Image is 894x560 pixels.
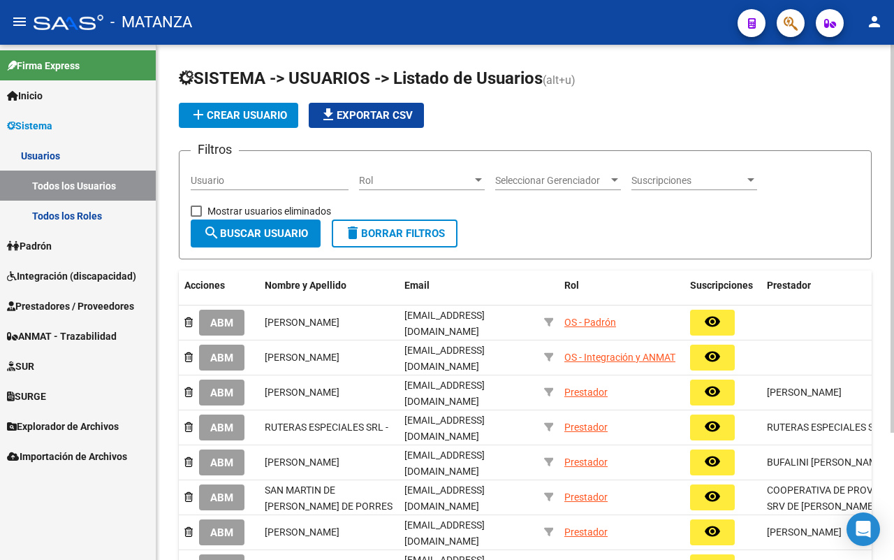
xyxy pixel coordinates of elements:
span: Padrón [7,238,52,254]
mat-icon: add [190,106,207,123]
button: ABM [199,345,244,371]
span: SURGE [7,389,46,404]
div: Prestador [564,385,608,401]
span: Seleccionar Gerenciador [495,175,608,187]
div: Prestador [564,489,608,505]
span: RUTERAS ESPECIALES S.R.L [767,422,891,433]
span: Firma Express [7,58,80,73]
span: [PERSON_NAME] [265,317,339,328]
span: ANMAT - Trazabilidad [7,329,117,344]
span: Prestadores / Proveedores [7,299,134,314]
span: Prestador [767,280,811,291]
span: Nombre y Apellido [265,280,346,291]
span: [EMAIL_ADDRESS][DOMAIN_NAME] [404,345,485,372]
span: [EMAIL_ADDRESS][DOMAIN_NAME] [404,310,485,337]
button: Crear Usuario [179,103,298,128]
mat-icon: search [203,224,220,241]
span: Email [404,280,430,291]
span: - MATANZA [110,7,192,38]
span: (alt+u) [543,73,576,87]
span: Exportar CSV [320,109,413,122]
span: ABM [210,491,233,504]
span: ABM [210,422,233,434]
span: Borrar Filtros [344,227,445,240]
span: Rol [564,280,579,291]
mat-icon: delete [344,224,361,241]
datatable-header-cell: Email [399,271,538,317]
span: [PERSON_NAME] [767,526,842,538]
span: BUFALINI [PERSON_NAME] [767,457,886,468]
span: [PERSON_NAME] [265,457,339,468]
span: ABM [210,352,233,364]
span: [PERSON_NAME] [265,352,339,363]
span: SUR [7,359,34,374]
span: Suscripciones [631,175,745,187]
button: ABM [199,380,244,405]
span: [PERSON_NAME] [265,387,339,398]
span: SISTEMA -> USUARIOS -> Listado de Usuarios [179,69,543,88]
mat-icon: remove_red_eye [704,348,721,365]
mat-icon: remove_red_eye [704,523,721,540]
button: ABM [199,484,244,510]
span: [EMAIL_ADDRESS][DOMAIN_NAME] [404,519,485,547]
button: ABM [199,519,244,545]
span: Inicio [7,88,43,103]
span: Explorador de Archivos [7,419,119,434]
div: Prestador [564,454,608,471]
button: Buscar Usuario [191,220,321,247]
mat-icon: remove_red_eye [704,313,721,330]
mat-icon: menu [11,13,28,30]
span: [PERSON_NAME] [767,387,842,398]
span: SAN MARTIN DE [PERSON_NAME] DE PORRES [265,484,393,512]
button: ABM [199,415,244,440]
div: Open Intercom Messenger [847,512,880,546]
span: [PERSON_NAME] [265,526,339,538]
button: Borrar Filtros [332,220,457,247]
datatable-header-cell: Rol [559,271,684,317]
mat-icon: remove_red_eye [704,453,721,470]
button: ABM [199,450,244,475]
mat-icon: file_download [320,106,337,123]
span: ABM [210,387,233,399]
span: Sistema [7,118,52,134]
span: ABM [210,526,233,539]
mat-icon: remove_red_eye [704,418,721,435]
span: Importación de Archivos [7,449,127,464]
datatable-header-cell: Acciones [179,271,259,317]
span: Suscripciones [690,280,753,291]
span: Acciones [184,280,225,291]
mat-icon: remove_red_eye [704,488,721,505]
span: [EMAIL_ADDRESS][DOMAIN_NAME] [404,450,485,477]
h3: Filtros [191,140,239,159]
div: OS - Padrón [564,315,616,331]
span: [EMAIL_ADDRESS][DOMAIN_NAME] [404,484,485,512]
button: ABM [199,310,244,336]
mat-icon: person [866,13,883,30]
span: [EMAIL_ADDRESS][DOMAIN_NAME] [404,415,485,442]
div: OS - Integración y ANMAT [564,350,675,366]
span: [EMAIL_ADDRESS][DOMAIN_NAME] [404,380,485,407]
div: Prestador [564,419,608,436]
span: RUTERAS ESPECIALES SRL - [265,422,388,433]
span: Mostrar usuarios eliminados [207,203,331,220]
span: Integración (discapacidad) [7,268,136,284]
datatable-header-cell: Suscripciones [684,271,761,317]
span: COOPERATIVA DE PROV DE SRV DE [PERSON_NAME] DE PORRES LTDA [767,484,890,528]
button: Exportar CSV [309,103,424,128]
datatable-header-cell: Nombre y Apellido [259,271,399,317]
span: ABM [210,457,233,469]
mat-icon: remove_red_eye [704,383,721,400]
span: Buscar Usuario [203,227,308,240]
div: Prestador [564,524,608,540]
span: Crear Usuario [190,109,287,122]
span: ABM [210,317,233,329]
span: Rol [359,175,472,187]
